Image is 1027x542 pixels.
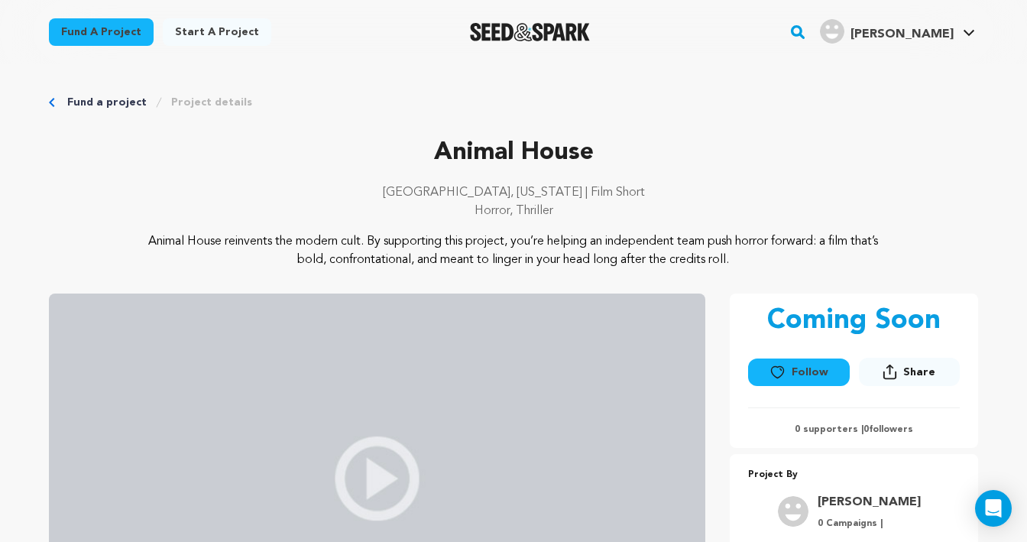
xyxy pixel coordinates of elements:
[49,135,978,171] p: Animal House
[49,18,154,46] a: Fund a project
[49,202,978,220] p: Horror, Thriller
[903,365,935,380] span: Share
[49,183,978,202] p: [GEOGRAPHIC_DATA], [US_STATE] | Film Short
[778,496,808,527] img: user.png
[859,358,960,392] span: Share
[817,16,978,48] span: Sam W.'s Profile
[767,306,941,336] p: Coming Soon
[850,28,954,41] span: [PERSON_NAME]
[171,95,252,110] a: Project details
[470,23,590,41] img: Seed&Spark Logo Dark Mode
[163,18,271,46] a: Start a project
[142,232,886,269] p: Animal House reinvents the modern cult. By supporting this project, you’re helping an independent...
[748,359,849,386] button: Follow
[818,518,921,530] p: 0 Campaigns |
[748,424,960,436] p: 0 supporters | followers
[470,23,590,41] a: Seed&Spark Homepage
[49,95,978,110] div: Breadcrumb
[748,466,960,484] p: Project By
[67,95,147,110] a: Fund a project
[863,425,869,434] span: 0
[820,19,954,44] div: Sam W.'s Profile
[820,19,844,44] img: user.png
[818,493,921,511] a: Goto Sam Wayne profile
[975,490,1012,527] div: Open Intercom Messenger
[859,358,960,386] button: Share
[817,16,978,44] a: Sam W.'s Profile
